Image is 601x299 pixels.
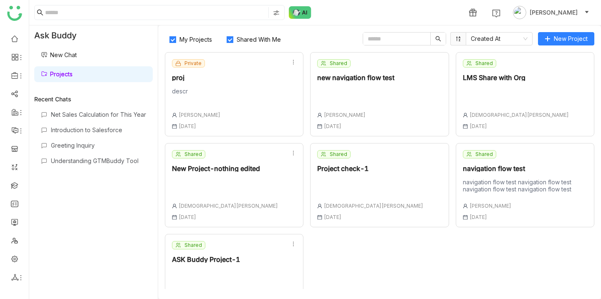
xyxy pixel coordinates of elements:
button: [PERSON_NAME] [511,6,591,19]
img: ask-buddy-normal.svg [289,6,311,19]
span: [DEMOGRAPHIC_DATA][PERSON_NAME] [324,203,423,209]
div: Understanding GTMBuddy Tool [51,157,146,164]
span: My Projects [176,36,215,43]
img: search-type.svg [273,10,280,16]
span: Shared [184,241,202,249]
div: navigation flow test navigation flow test navigation flow test navigation flow test [463,178,587,193]
span: [DATE] [470,214,487,220]
div: new navigation flow test [317,74,394,81]
span: [DEMOGRAPHIC_DATA][PERSON_NAME] [179,203,278,209]
div: Greeting Inquiry [51,142,146,149]
span: Private [184,60,202,67]
div: ASK Buddy Project-1 [172,256,278,263]
span: [PERSON_NAME] [530,8,578,17]
span: [DATE] [324,123,341,129]
span: [DATE] [324,214,341,220]
div: LMS Share with Org [463,74,569,81]
span: [DATE] [179,214,196,220]
div: Recent Chats [34,95,153,103]
span: [PERSON_NAME] [324,112,366,118]
div: Ask Buddy [29,25,158,45]
span: Shared [330,151,347,158]
img: help.svg [492,9,500,18]
div: Project check-1 [317,165,423,172]
a: New Chat [41,51,77,58]
span: [DATE] [179,123,196,129]
a: Projects [41,70,73,78]
img: logo [7,6,22,21]
span: Shared With Me [233,36,284,43]
span: [DATE] [470,123,487,129]
div: New Project-nothing edited [172,165,278,172]
span: Shared [330,60,347,67]
span: Shared [475,151,493,158]
span: [PERSON_NAME] [470,203,511,209]
div: navigation flow test [463,165,587,172]
div: descr [172,88,220,99]
div: Net Sales Calculation for This Year [51,111,146,118]
img: avatar [513,6,526,19]
nz-select-item: Created At [471,33,528,45]
span: [PERSON_NAME] [179,112,220,118]
span: Shared [475,60,493,67]
span: New Project [554,34,588,43]
div: Introduction to Salesforce [51,126,146,133]
span: [DEMOGRAPHIC_DATA][PERSON_NAME] [470,112,569,118]
button: New Project [538,32,594,45]
div: proj [172,74,220,81]
span: Shared [184,151,202,158]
